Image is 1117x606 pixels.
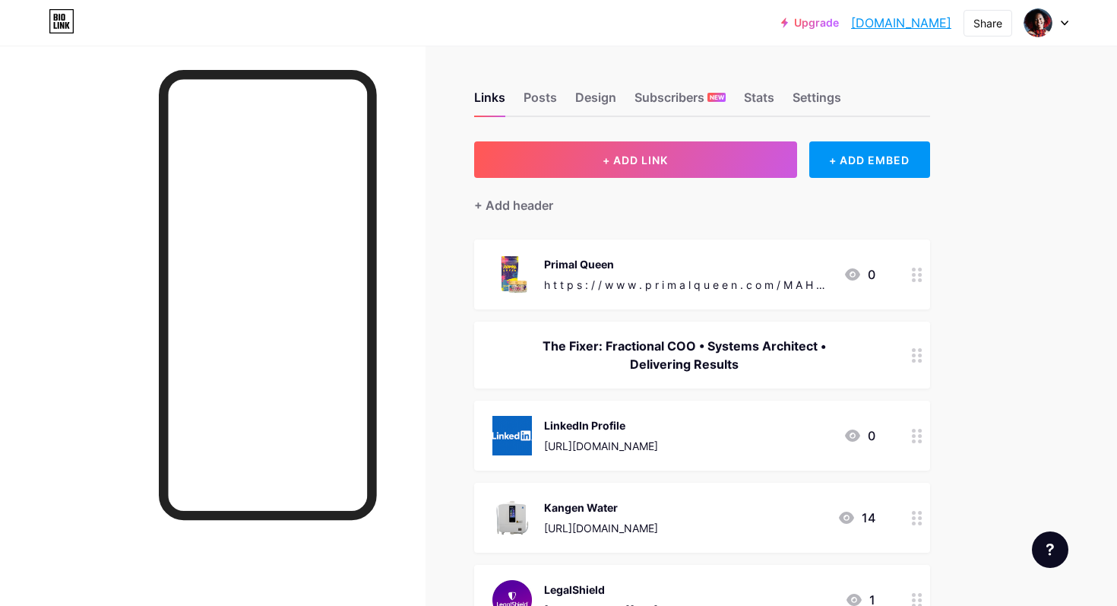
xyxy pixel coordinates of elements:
[544,582,658,598] div: LegalShield
[544,520,658,536] div: [URL][DOMAIN_NAME]
[544,500,658,516] div: Kangen Water
[809,141,930,178] div: + ADD EMBED
[492,498,532,538] img: Kangen Water
[492,255,532,294] img: Primal Queen
[544,417,658,433] div: LinkedIn Profile
[1024,8,1052,37] img: Mahalath Gordon
[544,277,831,293] div: h t t p s : / / w w w . p r i m a l q u e e n . c o m / M A H A L A T H 7 8 8 4 5
[492,416,532,455] img: LinkedIn Profile
[973,15,1002,31] div: Share
[524,88,557,116] div: Posts
[710,93,724,102] span: NEW
[544,438,658,454] div: [URL][DOMAIN_NAME]
[843,427,875,445] div: 0
[474,88,505,116] div: Links
[781,17,839,29] a: Upgrade
[837,509,875,527] div: 14
[544,256,831,272] div: Primal Queen
[843,265,875,284] div: 0
[575,88,616,116] div: Design
[474,196,553,214] div: + Add header
[634,88,726,116] div: Subscribers
[474,141,797,178] button: + ADD LINK
[492,337,875,373] div: The Fixer: Fractional COO • Systems Architect • Delivering Results
[603,154,668,167] span: + ADD LINK
[851,14,951,32] a: [DOMAIN_NAME]
[793,88,841,116] div: Settings
[744,88,774,116] div: Stats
